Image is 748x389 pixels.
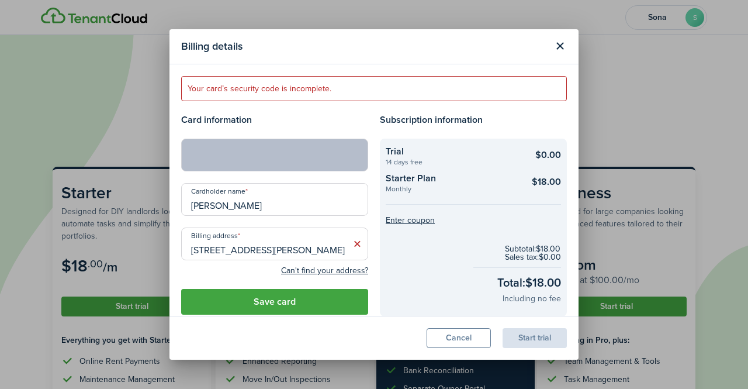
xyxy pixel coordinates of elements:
[281,265,368,277] button: Can't find your address?
[380,113,567,127] h4: Subscription information
[386,171,517,185] checkout-summary-item-title: Starter Plan
[181,228,368,260] input: Start typing the address and then select from the dropdown
[181,113,368,127] h4: Card information
[386,144,517,159] checkout-summary-item-title: Trial
[189,149,361,160] iframe: To enrich screen reader interactions, please activate Accessibility in Grammarly extension settings
[505,253,561,261] checkout-subtotal-item: Sales tax: $0.00
[497,274,561,291] checkout-total-main: Total: $18.00
[386,216,435,225] button: Enter coupon
[503,292,561,305] checkout-total-secondary: Including no fee
[386,159,517,166] checkout-summary-item-description: 14 days free
[535,148,561,162] checkout-summary-item-main-price: $0.00
[181,35,547,58] modal-title: Billing details
[550,36,570,56] button: Close modal
[181,76,567,101] error-message: Your card’s security code is incomplete.
[505,245,561,253] checkout-subtotal-item: Subtotal: $18.00
[427,328,491,348] button: Cancel
[532,175,561,189] checkout-summary-item-main-price: $18.00
[386,185,517,192] checkout-summary-item-description: Monthly
[181,289,368,315] button: Save card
